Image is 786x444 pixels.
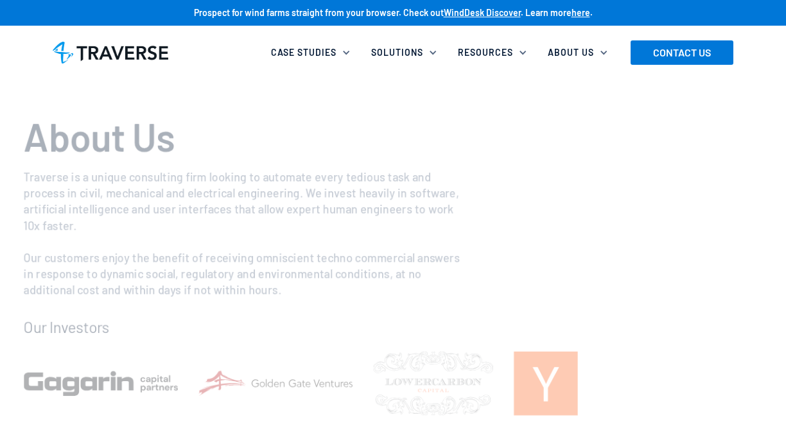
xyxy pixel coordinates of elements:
h1: About Us [24,114,763,160]
div: Solutions [371,46,423,59]
strong: Prospect for wind farms straight from your browser. Check out [194,7,444,18]
div: Resources [450,38,540,67]
a: CONTACT US [631,40,733,65]
div: About Us [540,38,621,67]
div: Case Studies [271,46,336,59]
div: Solutions [363,38,450,67]
p: Traverse is a unique consulting firm looking to automate every tedious task and process in civil,... [24,169,460,299]
h1: Our Investors [24,318,763,336]
strong: . [590,7,593,18]
a: WindDesk Discover [444,7,521,18]
div: About Us [548,46,594,59]
a: here [572,7,590,18]
strong: . Learn more [521,7,572,18]
div: Resources [458,46,513,59]
div: Case Studies [263,38,363,67]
